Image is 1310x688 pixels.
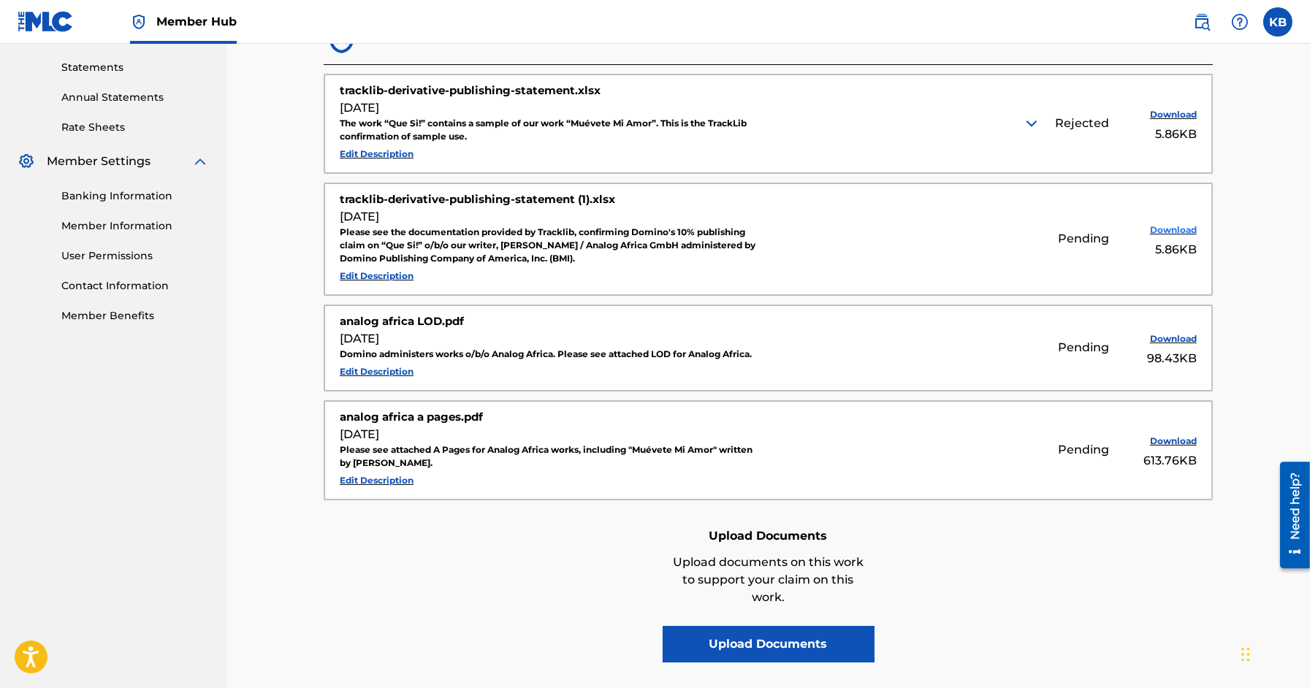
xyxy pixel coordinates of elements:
[1124,104,1197,126] button: Download
[1124,328,1197,350] button: Download
[1124,126,1197,143] div: 5.86KB
[340,117,764,143] div: The work “Que Si!” contains a sample of our work “Muévete Mi Amor”. This is the TrackLib confirma...
[340,330,764,348] div: [DATE]
[340,313,764,330] div: analog africa LOD.pdf
[61,278,209,294] a: Contact Information
[61,248,209,264] a: User Permissions
[156,13,237,30] span: Member Hub
[340,191,764,208] div: tracklib-derivative-publishing-statement (1).xlsx
[61,120,209,135] a: Rate Sheets
[340,443,764,470] div: Please see attached A Pages for Analog Africa works, including "Muévete Mi Amor" written by [PERS...
[340,208,764,226] div: [DATE]
[1058,230,1109,248] div: Pending
[61,90,209,105] a: Annual Statements
[663,626,875,662] button: Upload Documents
[340,99,764,117] div: [DATE]
[340,265,414,287] button: Edit Description
[340,361,414,383] button: Edit Description
[340,226,764,265] div: Please see the documentation provided by Tracklib, confirming Domino's 10% publishing claim on “Q...
[1269,456,1310,573] iframe: Resource Center
[61,188,209,204] a: Banking Information
[61,60,209,75] a: Statements
[1023,115,1040,132] img: expand
[191,153,209,170] img: expand
[1058,441,1109,459] div: Pending
[340,348,764,361] div: Domino administers works o/b/o Analog Africa. Please see attached LOD for Analog Africa.
[47,153,151,170] span: Member Settings
[130,13,148,31] img: Top Rightsholder
[18,153,35,170] img: Member Settings
[61,308,209,324] a: Member Benefits
[340,426,764,443] div: [DATE]
[1124,452,1197,470] div: 613.76KB
[340,470,414,492] button: Edit Description
[18,11,74,32] img: MLC Logo
[1124,219,1197,241] button: Download
[1055,115,1109,132] div: Rejected
[666,554,871,606] p: Upload documents on this work to support your claim on this work.
[1193,13,1211,31] img: search
[1124,241,1197,259] div: 5.86KB
[1124,430,1197,452] button: Download
[1058,339,1109,356] div: Pending
[666,527,871,545] h6: Upload Documents
[340,409,764,426] div: analog africa a pages.pdf
[1263,7,1292,37] div: User Menu
[1225,7,1254,37] div: Help
[1187,7,1216,37] a: Public Search
[1237,618,1310,688] iframe: Chat Widget
[1124,350,1197,367] div: 98.43KB
[340,143,414,165] button: Edit Description
[1231,13,1249,31] img: help
[61,218,209,234] a: Member Information
[340,83,764,99] div: tracklib-derivative-publishing-statement.xlsx
[1241,632,1250,676] div: Drag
